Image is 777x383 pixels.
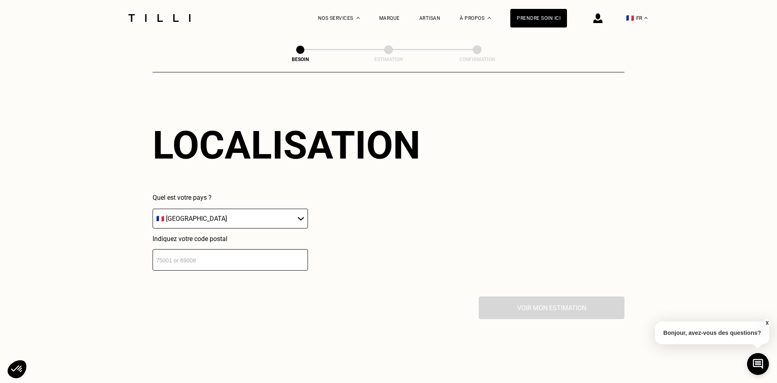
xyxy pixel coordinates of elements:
div: Confirmation [437,57,518,62]
img: Menu déroulant [357,17,360,19]
p: Bonjour, avez-vous des questions? [655,322,769,344]
img: icône connexion [593,13,603,23]
p: Quel est votre pays ? [153,194,308,201]
div: Localisation [153,123,420,168]
img: menu déroulant [644,17,647,19]
input: 75001 or 69008 [153,249,308,271]
span: 🇫🇷 [626,14,634,22]
img: Menu déroulant à propos [488,17,491,19]
div: Estimation [348,57,429,62]
a: Marque [379,15,400,21]
button: X [763,319,771,328]
div: Besoin [260,57,341,62]
p: Indiquez votre code postal [153,235,308,243]
a: Artisan [419,15,441,21]
a: Prendre soin ici [510,9,567,28]
img: Logo du service de couturière Tilli [125,14,193,22]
